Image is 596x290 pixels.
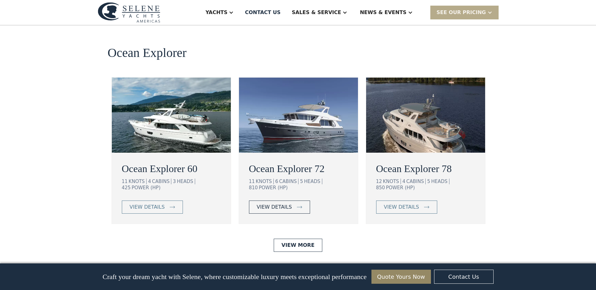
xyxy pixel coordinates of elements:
[376,201,437,214] a: view details
[152,179,171,184] div: CABINS
[245,9,281,16] div: Contact US
[112,78,231,153] img: ocean going trawler
[170,206,175,208] img: icon
[376,185,385,191] div: 850
[148,179,151,184] div: 4
[292,9,341,16] div: Sales & Service
[275,179,278,184] div: 6
[259,185,288,191] div: POWER (HP)
[297,206,302,208] img: icon
[376,161,475,176] a: Ocean Explorer 78
[383,179,401,184] div: KNOTS
[122,161,221,176] a: Ocean Explorer 60
[300,179,303,184] div: 5
[384,203,419,211] div: view details
[132,185,160,191] div: POWER (HP)
[249,201,310,214] a: view details
[249,179,255,184] div: 11
[122,201,183,214] a: view details
[427,179,430,184] div: 5
[406,179,426,184] div: CABINS
[122,179,128,184] div: 11
[386,185,415,191] div: POWER (HP)
[304,179,322,184] div: HEADS
[130,203,165,211] div: view details
[431,179,449,184] div: HEADS
[376,179,382,184] div: 12
[129,179,147,184] div: KNOTS
[249,185,258,191] div: 810
[424,206,429,208] img: icon
[177,179,195,184] div: HEADS
[366,78,485,153] img: ocean going trawler
[434,270,494,284] a: Contact Us
[249,161,348,176] a: Ocean Explorer 72
[102,273,366,281] p: Craft your dream yacht with Selene, where customizable luxury meets exceptional performance
[371,270,431,284] a: Quote Yours Now
[402,179,406,184] div: 4
[257,203,292,211] div: view details
[239,78,358,153] img: ocean going trawler
[205,9,227,16] div: Yachts
[437,9,486,16] div: SEE Our Pricing
[360,9,407,16] div: News & EVENTS
[98,2,160,23] img: logo
[122,185,131,191] div: 425
[274,239,322,252] a: View More
[108,46,187,60] h2: Ocean Explorer
[256,179,274,184] div: KNOTS
[279,179,298,184] div: CABINS
[173,179,176,184] div: 3
[430,6,499,19] div: SEE Our Pricing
